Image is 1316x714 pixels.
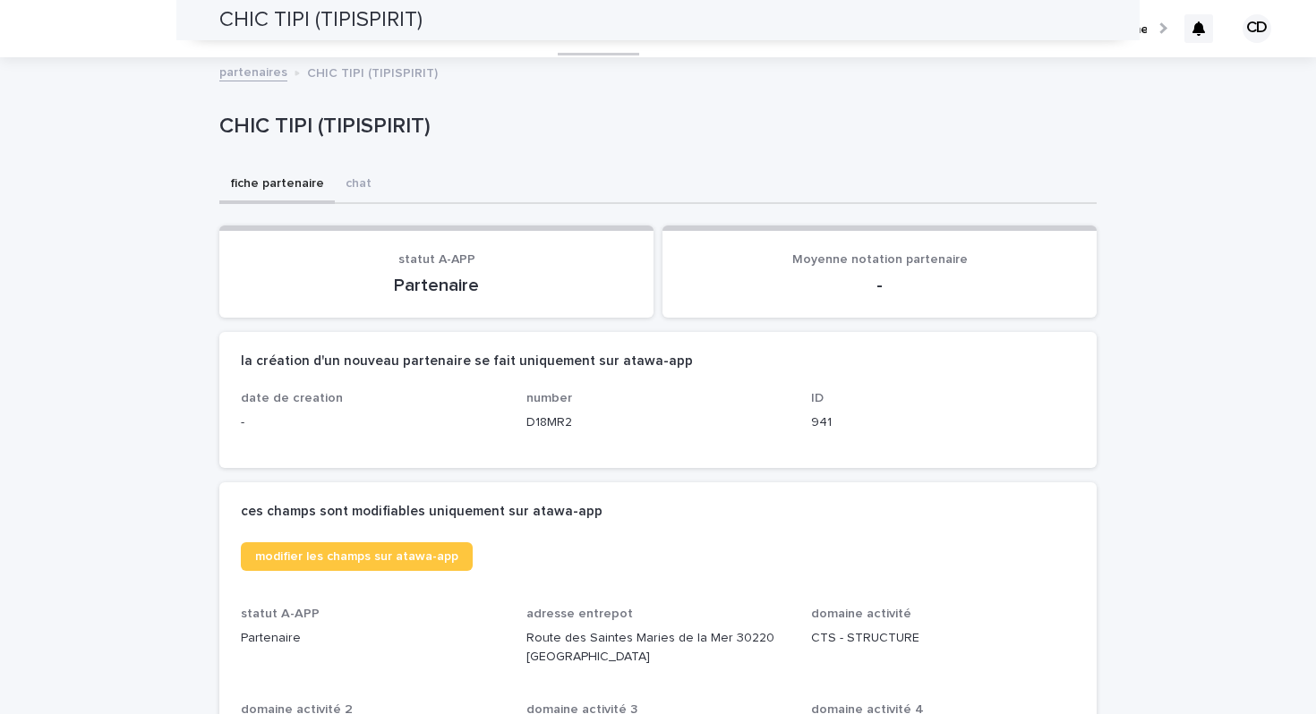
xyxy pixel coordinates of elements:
p: CHIC TIPI (TIPISPIRIT) [307,62,438,81]
a: partenaires [219,61,287,81]
span: modifier les champs sur atawa-app [255,550,458,563]
span: date de creation [241,392,343,404]
span: statut A-APP [241,608,320,620]
p: Route des Saintes Maries de la Mer 30220 [GEOGRAPHIC_DATA] [526,629,790,667]
p: Partenaire [241,275,632,296]
span: domaine activité [811,608,911,620]
span: adresse entrepot [526,608,633,620]
a: modifier les champs sur atawa-app [241,542,473,571]
img: Ls34BcGeRexTGTNfXpUC [36,11,209,47]
p: Partenaire [241,629,505,648]
span: ID [811,392,824,404]
button: chat [335,166,382,204]
p: D18MR2 [526,413,790,432]
p: CHIC TIPI (TIPISPIRIT) [219,114,1090,140]
button: fiche partenaire [219,166,335,204]
h2: ces champs sont modifiables uniquement sur atawa-app [241,504,602,520]
div: CD [1243,14,1271,43]
h2: la création d'un nouveau partenaire se fait uniquement sur atawa-app [241,353,693,370]
p: 941 [811,413,1075,432]
p: - [241,413,505,432]
p: - [684,275,1075,296]
p: CTS - STRUCTURE [811,629,1075,648]
span: Moyenne notation partenaire [792,253,968,266]
span: statut A-APP [398,253,475,266]
span: number [526,392,572,404]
